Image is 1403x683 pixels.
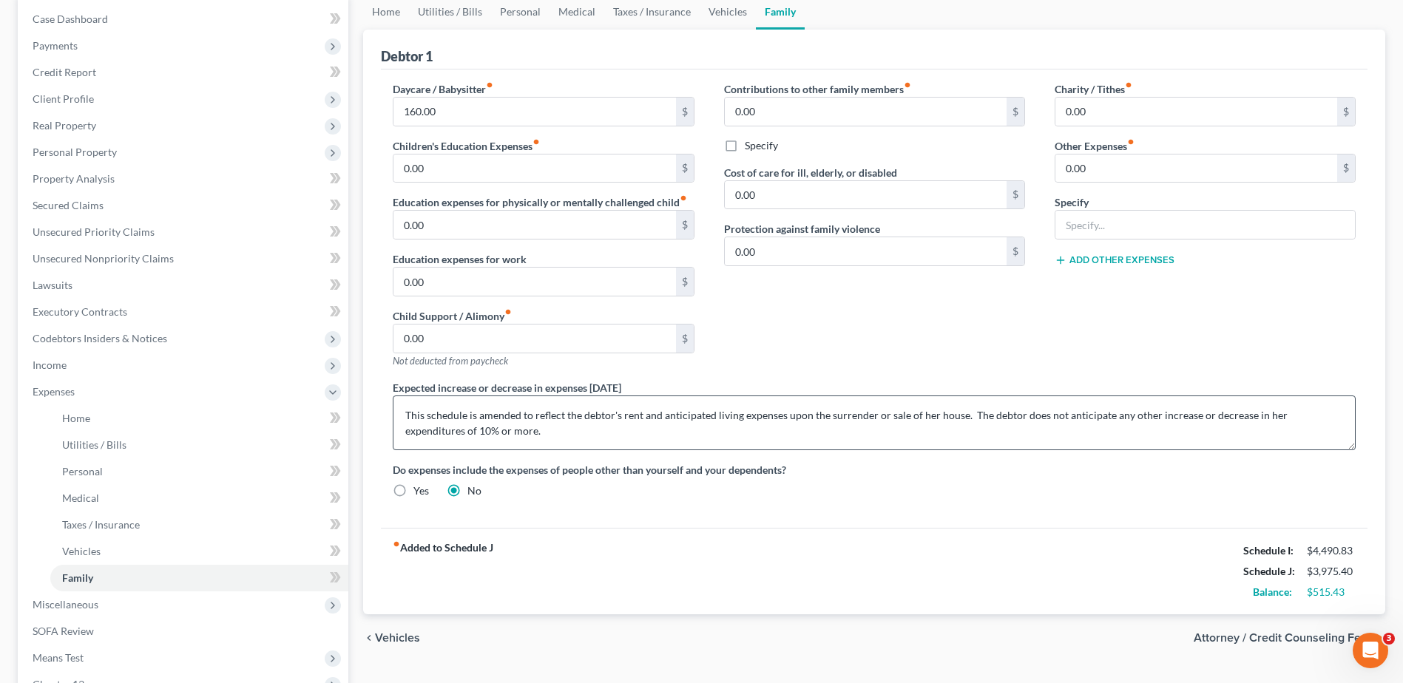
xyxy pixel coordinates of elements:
[21,192,348,219] a: Secured Claims
[33,66,96,78] span: Credit Report
[1307,585,1356,599] div: $515.43
[1194,632,1373,644] span: Attorney / Credit Counseling Fees
[1055,211,1355,239] input: Specify...
[676,211,694,239] div: $
[467,483,481,498] label: No
[1055,194,1089,210] label: Specify
[393,462,1356,478] label: Do expenses include the expenses of people other than yourself and your dependents?
[50,565,348,591] a: Family
[393,251,527,267] label: Education expenses for work
[676,268,694,296] div: $
[21,219,348,245] a: Unsecured Priority Claims
[363,632,375,644] i: chevron_left
[393,138,540,154] label: Children's Education Expenses
[21,618,348,645] a: SOFA Review
[33,199,104,211] span: Secured Claims
[1007,237,1024,265] div: $
[1055,81,1132,97] label: Charity / Tithes
[745,138,778,153] label: Specify
[904,81,911,89] i: fiber_manual_record
[33,279,72,291] span: Lawsuits
[1055,138,1135,154] label: Other Expenses
[33,625,94,637] span: SOFA Review
[1243,544,1294,557] strong: Schedule I:
[1125,81,1132,89] i: fiber_manual_record
[1383,633,1395,645] span: 3
[676,324,694,353] div: $
[33,119,96,132] span: Real Property
[62,518,140,531] span: Taxes / Insurance
[676,98,694,126] div: $
[393,211,675,239] input: --
[1055,254,1174,266] button: Add Other Expenses
[1337,154,1355,183] div: $
[1055,154,1337,183] input: --
[1194,632,1385,644] button: Attorney / Credit Counseling Fees chevron_right
[393,268,675,296] input: --
[504,308,512,316] i: fiber_manual_record
[21,299,348,325] a: Executory Contracts
[1243,565,1295,577] strong: Schedule J:
[413,483,429,498] label: Yes
[33,651,84,664] span: Means Test
[393,324,675,353] input: --
[1127,138,1135,146] i: fiber_manual_record
[62,492,99,504] span: Medical
[393,154,675,183] input: --
[33,92,94,105] span: Client Profile
[50,512,348,538] a: Taxes / Insurance
[486,81,493,89] i: fiber_manual_record
[21,6,348,33] a: Case Dashboard
[33,359,67,371] span: Income
[21,59,348,86] a: Credit Report
[33,305,127,318] span: Executory Contracts
[62,412,90,424] span: Home
[50,485,348,512] a: Medical
[62,571,93,584] span: Family
[1253,585,1292,598] strong: Balance:
[393,194,687,210] label: Education expenses for physically or mentally challenged child
[33,225,155,238] span: Unsecured Priority Claims
[375,632,420,644] span: Vehicles
[50,405,348,432] a: Home
[1007,181,1024,209] div: $
[393,308,512,324] label: Child Support / Alimony
[33,385,75,398] span: Expenses
[725,98,1007,126] input: --
[1007,98,1024,126] div: $
[393,81,493,97] label: Daycare / Babysitter
[724,81,911,97] label: Contributions to other family members
[1307,564,1356,579] div: $3,975.40
[680,194,687,202] i: fiber_manual_record
[33,39,78,52] span: Payments
[62,465,103,478] span: Personal
[381,47,433,65] div: Debtor 1
[1307,543,1356,558] div: $4,490.83
[393,380,621,395] label: Expected increase or decrease in expenses [DATE]
[33,252,174,265] span: Unsecured Nonpriority Claims
[21,166,348,192] a: Property Analysis
[676,154,694,183] div: $
[393,540,493,602] strong: Added to Schedule J
[393,98,675,126] input: --
[725,181,1007,209] input: --
[725,237,1007,265] input: --
[1373,632,1385,644] i: chevron_right
[33,598,98,611] span: Miscellaneous
[50,538,348,565] a: Vehicles
[724,165,897,180] label: Cost of care for ill, elderly, or disabled
[724,221,880,237] label: Protection against family violence
[50,432,348,458] a: Utilities / Bills
[1055,98,1337,126] input: --
[33,146,117,158] span: Personal Property
[21,272,348,299] a: Lawsuits
[62,438,126,451] span: Utilities / Bills
[33,13,108,25] span: Case Dashboard
[533,138,540,146] i: fiber_manual_record
[393,355,508,367] span: Not deducted from paycheck
[33,172,115,185] span: Property Analysis
[50,458,348,485] a: Personal
[1337,98,1355,126] div: $
[363,632,420,644] button: chevron_left Vehicles
[33,332,167,344] span: Codebtors Insiders & Notices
